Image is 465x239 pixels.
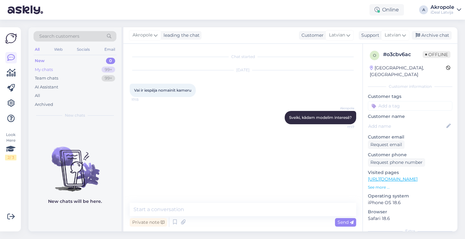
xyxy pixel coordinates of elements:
[35,58,45,64] div: New
[412,31,452,40] div: Archive chat
[385,32,401,39] span: Latvian
[359,32,379,39] div: Support
[383,51,423,58] div: # o3cbv6ac
[368,123,445,130] input: Add name
[5,132,16,160] div: Look Here
[35,101,53,108] div: Archived
[368,193,452,199] p: Operating system
[329,32,345,39] span: Latvian
[134,88,191,93] span: Vai ir iespēja nomainīt kameru
[368,93,452,100] p: Customer tags
[35,75,58,81] div: Team chats
[368,134,452,140] p: Customer email
[132,97,155,102] span: 17:13
[331,125,354,129] span: 17:17
[368,184,452,190] p: See more ...
[106,58,115,64] div: 0
[368,209,452,215] p: Browser
[5,32,17,44] img: Askly Logo
[373,53,376,58] span: o
[35,67,53,73] div: My chats
[130,54,356,60] div: Chat started
[431,10,454,15] div: iDeal Latvija
[161,32,200,39] div: leading the chat
[368,158,425,167] div: Request phone number
[35,93,40,99] div: All
[299,32,324,39] div: Customer
[289,115,352,120] span: Sveiki, kādam modelim interesē?
[368,84,452,89] div: Customer information
[423,51,450,58] span: Offline
[368,152,452,158] p: Customer phone
[368,169,452,176] p: Visited pages
[130,67,356,73] div: [DATE]
[368,215,452,222] p: Safari 18.6
[368,228,452,234] div: Extra
[368,113,452,120] p: Customer name
[48,198,102,205] p: New chats will be here.
[368,140,405,149] div: Request email
[431,5,461,15] a: AkropoleiDeal Latvija
[103,45,116,54] div: Email
[370,65,446,78] div: [GEOGRAPHIC_DATA], [GEOGRAPHIC_DATA]
[431,5,454,10] div: Akropole
[338,219,354,225] span: Send
[368,176,418,182] a: [URL][DOMAIN_NAME]
[368,199,452,206] p: iPhone OS 18.6
[369,4,404,16] div: Online
[5,155,16,160] div: 2 / 3
[76,45,91,54] div: Socials
[28,135,121,192] img: No chats
[102,75,115,81] div: 99+
[133,32,152,39] span: Akropole
[39,33,79,40] span: Search customers
[331,106,354,111] span: Akropole
[53,45,64,54] div: Web
[419,5,428,14] div: A
[65,113,85,118] span: New chats
[102,67,115,73] div: 99+
[130,218,167,227] div: Private note
[368,101,452,111] input: Add a tag
[35,84,58,90] div: AI Assistant
[34,45,41,54] div: All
